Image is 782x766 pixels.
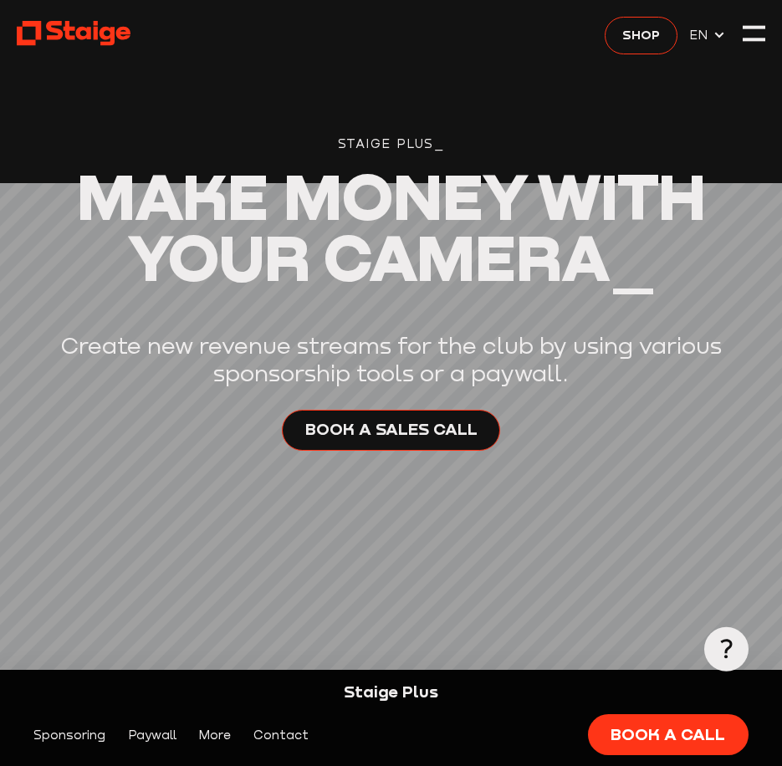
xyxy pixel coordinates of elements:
[282,410,500,451] a: Book a sales call
[17,332,765,388] p: Create new revenue streams for the club by using various sponsorship tools or a paywall.
[77,156,706,295] span: Make Money With Your Camera_
[128,725,176,744] a: Paywall
[33,725,105,744] a: Sponsoring
[198,725,231,744] a: More
[17,134,765,153] div: Staige Plus_
[622,24,660,43] span: Shop
[33,681,749,703] div: Staige Plus
[253,725,309,744] a: Contact
[305,418,478,441] span: Book a sales call
[588,714,749,755] a: Book a call
[689,24,713,43] span: EN
[605,17,677,54] a: Shop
